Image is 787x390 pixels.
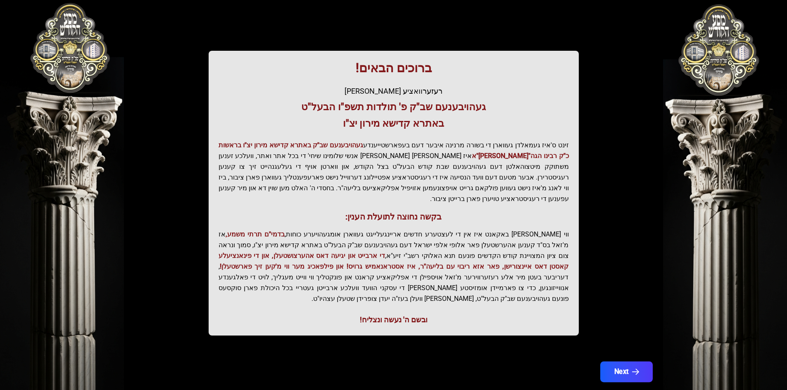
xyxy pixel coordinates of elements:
[219,229,569,304] p: ווי [PERSON_NAME] באקאנט איז אין די לעצטערע חדשים אריינגעלייגט געווארן אומגעהויערע כוחות, אז מ'זא...
[219,100,569,113] h3: געהויבענעם שב"ק פ' תולדות תשפ"ו הבעל"ט
[219,61,569,76] h1: ברוכים הבאים!
[219,252,569,270] span: די ארבייט און יגיעה דאס אהערצושטעלן, און די פינאנציעלע קאסטן דאס איינצורישן, פאר אזא ריבוי עם בלי...
[219,117,569,130] h3: באתרא קדישא מירון יצ"ו
[226,230,285,238] span: בדמי"ם תרתי משמע,
[219,314,569,326] div: ובשם ה' נעשה ונצליח!
[219,211,569,222] h3: בקשה נחוצה לתועלת הענין:
[219,140,569,204] p: זינט ס'איז געמאלדן געווארן די בשורה מרנינה איבער דעם בעפארשטייענדע איז [PERSON_NAME] [PERSON_NAME...
[600,362,652,382] button: Next
[219,85,569,97] div: רעזערוואציע [PERSON_NAME]
[219,141,569,160] span: געהויבענעם שב"ק באתרא קדישא מירון יצ"ו בראשות כ"ק רבינו הגה"[PERSON_NAME]"א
